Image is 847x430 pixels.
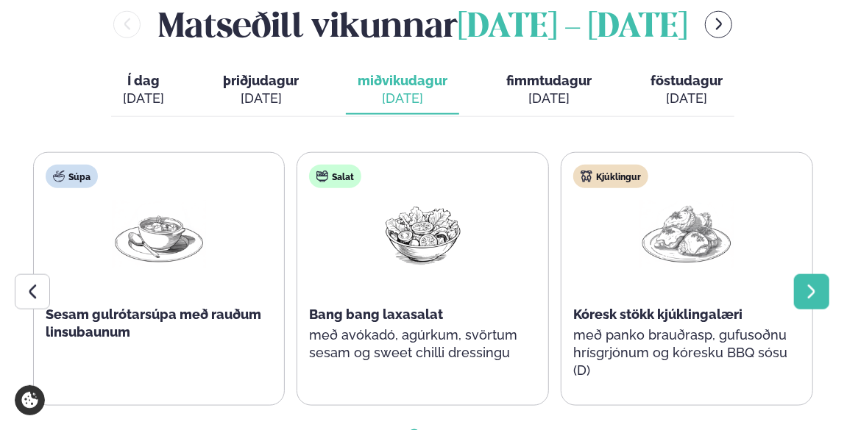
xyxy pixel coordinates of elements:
div: Kjúklingur [573,165,648,188]
span: þriðjudagur [223,73,299,88]
div: [DATE] [651,90,723,107]
span: Sesam gulrótarsúpa með rauðum linsubaunum [46,307,261,340]
img: Salad.png [376,200,470,268]
div: [DATE] [223,90,299,107]
span: [DATE] - [DATE] [458,12,687,44]
img: chicken.svg [581,171,592,182]
div: Salat [309,165,361,188]
button: fimmtudagur [DATE] [495,66,603,115]
a: Cookie settings [15,385,45,415]
span: Bang bang laxasalat [309,307,443,322]
div: [DATE] [123,90,164,107]
button: þriðjudagur [DATE] [211,66,311,115]
span: föstudagur [651,73,723,88]
span: miðvikudagur [358,73,447,88]
img: salad.svg [316,171,328,182]
span: Í dag [123,72,164,90]
button: föstudagur [DATE] [639,66,734,115]
span: Kóresk stökk kjúklingalæri [573,307,743,322]
img: soup.svg [53,171,65,182]
button: Í dag [DATE] [111,66,176,115]
button: menu-btn-left [113,11,141,38]
span: fimmtudagur [506,73,592,88]
p: með panko brauðrasp, gufusoðnu hrísgrjónum og kóresku BBQ sósu (D) [573,326,801,379]
div: [DATE] [506,90,592,107]
p: með avókadó, agúrkum, svörtum sesam og sweet chilli dressingu [309,326,536,362]
h2: Matseðill vikunnar [158,1,687,49]
button: menu-btn-right [705,11,732,38]
div: [DATE] [358,90,447,107]
button: miðvikudagur [DATE] [346,66,459,115]
div: Súpa [46,165,98,188]
img: Soup.png [112,200,206,268]
img: Chicken-thighs.png [639,200,734,268]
